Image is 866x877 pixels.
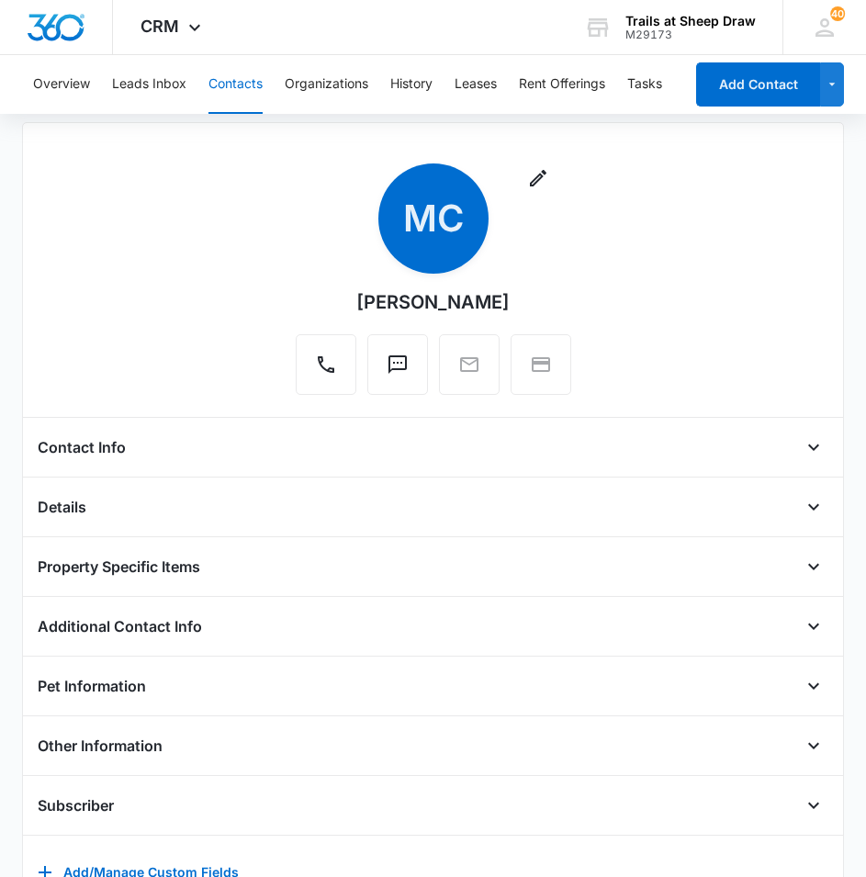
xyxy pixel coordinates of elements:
[38,735,163,757] h4: Other Information
[696,62,820,107] button: Add Contact
[625,14,756,28] div: account name
[296,363,356,378] a: Call
[625,28,756,41] div: account id
[367,334,428,395] button: Text
[38,436,126,458] h4: Contact Info
[455,55,497,114] button: Leases
[356,288,510,316] div: [PERSON_NAME]
[285,55,368,114] button: Organizations
[296,334,356,395] button: Call
[799,612,828,641] button: Open
[33,55,90,114] button: Overview
[830,6,845,21] span: 40
[627,55,662,114] button: Tasks
[378,163,489,274] span: MC
[799,433,828,462] button: Open
[799,552,828,581] button: Open
[112,55,186,114] button: Leads Inbox
[38,615,202,637] h4: Additional Contact Info
[799,791,828,820] button: Open
[830,6,845,21] div: notifications count
[208,55,263,114] button: Contacts
[38,675,146,697] h4: Pet Information
[38,794,114,816] h4: Subscriber
[799,671,828,701] button: Open
[141,17,179,36] span: CRM
[799,492,828,522] button: Open
[367,363,428,378] a: Text
[38,556,200,578] h4: Property Specific Items
[519,55,605,114] button: Rent Offerings
[38,496,86,518] h4: Details
[799,731,828,760] button: Open
[390,55,433,114] button: History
